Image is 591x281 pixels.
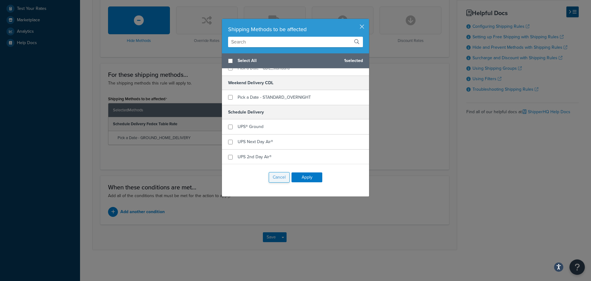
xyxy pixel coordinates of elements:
[222,105,369,119] h5: Schedule Delivery
[238,56,339,65] span: Select All
[269,172,290,183] button: Cancel
[238,65,290,71] span: Pick a Date - CDL_standard
[222,53,369,68] div: 1 selected
[238,94,311,101] span: Pick a Date - STANDARD_OVERNIGHT
[222,76,369,90] h5: Weekend Delivery CDL
[228,25,363,34] div: Shipping Methods to be affected
[238,138,273,145] span: UPS Next Day Air®
[291,172,322,182] button: Apply
[238,154,271,160] span: UPS 2nd Day Air®
[238,123,263,130] span: UPS® Ground
[228,37,363,47] input: Search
